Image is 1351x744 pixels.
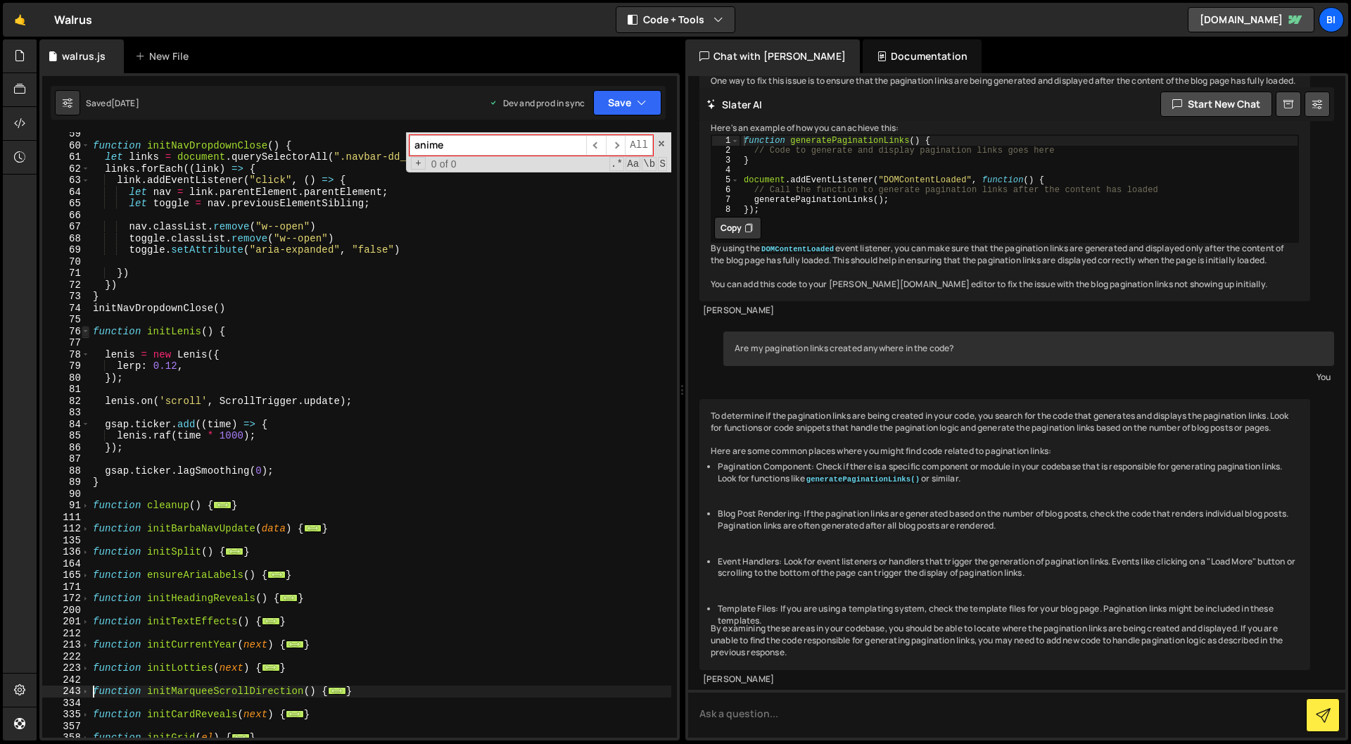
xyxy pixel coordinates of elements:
div: Dev and prod in sync [489,97,585,109]
div: 223 [42,662,90,674]
div: 66 [42,210,90,222]
div: 70 [42,256,90,268]
div: 63 [42,175,90,187]
div: 1 [712,136,740,146]
span: ... [213,501,231,509]
span: ... [262,617,280,625]
div: 8 [712,205,740,215]
div: 74 [42,303,90,315]
div: 3 [712,156,740,165]
div: 91 [42,500,90,512]
span: ... [279,594,298,602]
span: Alt-Enter [625,135,653,156]
div: 164 [42,558,90,570]
button: Code + Tools [616,7,735,32]
div: [PERSON_NAME] [703,305,1307,317]
div: 111 [42,512,90,524]
span: 0 of 0 [426,158,462,170]
div: 5 [712,175,740,185]
div: 72 [42,279,90,291]
div: 79 [42,360,90,372]
div: 60 [42,140,90,152]
span: Toggle Replace mode [411,157,426,170]
div: You [727,370,1331,384]
div: 61 [42,151,90,163]
div: 80 [42,372,90,384]
div: 2 [712,146,740,156]
div: 65 [42,198,90,210]
div: 7 [712,195,740,205]
div: Are my pagination links created anywhere in the code? [723,332,1334,366]
div: To determine if the pagination links are being created in your code, you search for the code that... [699,399,1310,670]
div: 6 [712,185,740,195]
span: ... [262,664,280,672]
span: Whole Word Search [642,157,657,171]
li: Event Handlers: Look for event listeners or handlers that trigger the generation of pagination li... [718,556,1299,580]
div: [PERSON_NAME] [703,674,1307,686]
li: Template Files: If you are using a templating system, check the template files for your blog page... [718,603,1299,627]
div: Bi [1319,7,1344,32]
div: 69 [42,244,90,256]
div: 67 [42,221,90,233]
div: 83 [42,407,90,419]
div: 71 [42,267,90,279]
li: Blog Post Rendering: If the pagination links are generated based on the number of blog posts, che... [718,508,1299,532]
div: 87 [42,453,90,465]
div: 112 [42,523,90,535]
div: 68 [42,233,90,245]
div: 89 [42,477,90,488]
span: RegExp Search [609,157,624,171]
div: 358 [42,732,90,744]
div: 85 [42,430,90,442]
div: 212 [42,628,90,640]
a: 🤙 [3,3,37,37]
span: ... [286,710,304,718]
div: 77 [42,337,90,349]
div: Walrus [54,11,92,28]
div: 88 [42,465,90,477]
button: Save [593,90,661,115]
h2: Slater AI [706,98,763,111]
div: 76 [42,326,90,338]
div: 78 [42,349,90,361]
div: 135 [42,535,90,547]
div: 86 [42,442,90,454]
div: 64 [42,187,90,198]
div: It sounds like the pagination links are not being displayed properly when the blog page initially... [699,29,1310,302]
div: 242 [42,674,90,686]
div: 82 [42,396,90,408]
span: CaseSensitive Search [626,157,640,171]
div: 357 [42,721,90,733]
button: Copy [714,217,761,239]
div: walrus.js [62,49,106,63]
span: ... [286,641,304,648]
div: 90 [42,488,90,500]
span: Search In Selection [658,157,667,171]
div: 213 [42,639,90,651]
span: ​ [586,135,606,156]
span: ... [328,687,346,695]
div: Documentation [863,39,982,73]
div: 200 [42,605,90,617]
div: 59 [42,128,90,140]
div: [DATE] [111,97,139,109]
code: generatePaginationLinks() [805,474,922,484]
span: ... [231,733,250,741]
div: 62 [42,163,90,175]
span: ... [267,571,286,579]
div: 73 [42,291,90,303]
div: Chat with [PERSON_NAME] [685,39,860,73]
code: DOMContentLoaded [760,244,835,254]
button: Start new chat [1160,92,1272,117]
div: 222 [42,651,90,663]
div: 201 [42,616,90,628]
a: [DOMAIN_NAME] [1188,7,1314,32]
div: 136 [42,546,90,558]
li: Pagination Component: Check if there is a specific component or module in your codebase that is r... [718,461,1299,485]
div: 4 [712,165,740,175]
div: 334 [42,698,90,710]
div: 165 [42,569,90,581]
div: 84 [42,419,90,431]
div: Saved [86,97,139,109]
div: New File [135,49,194,63]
